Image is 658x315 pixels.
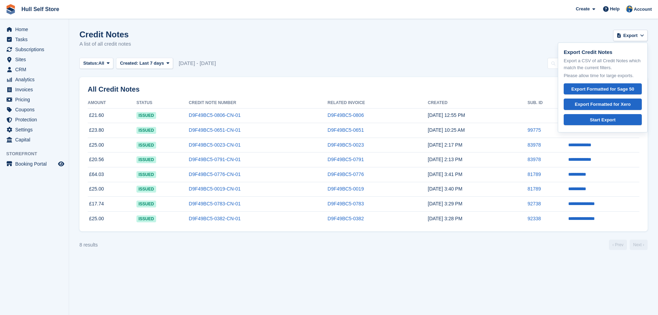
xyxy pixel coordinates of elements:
a: Export Formatted for Sage 50 [564,83,642,95]
a: Preview store [57,160,65,168]
div: 8 results [79,241,98,249]
a: Hull Self Store [19,3,62,15]
time: 2025-09-16 11:55:06 UTC [428,112,465,118]
div: Export Formatted for Xero [570,101,636,108]
span: issued [136,142,156,149]
a: D9F49BC5-0783-CN-01 [189,201,241,206]
td: £25.00 [88,182,136,197]
a: menu [3,85,65,94]
nav: Page [608,240,649,250]
a: 81789 [527,186,541,192]
span: Booking Portal [15,159,57,169]
td: £25.00 [88,138,136,152]
img: stora-icon-8386f47178a22dfd0bd8f6a31ec36ba5ce8667c1dd55bd0f319d3a0aa187defe.svg [6,4,16,15]
a: Export Formatted for Xero [564,99,642,110]
td: £17.74 [88,197,136,212]
img: Hull Self Store [626,6,633,12]
td: £20.56 [88,152,136,167]
span: issued [136,171,156,178]
a: D9F49BC5-0783 [327,201,364,206]
th: Created [428,98,528,109]
a: 83978 [527,142,541,148]
a: 99775 [527,127,541,133]
time: 2025-09-12 14:28:21 UTC [428,216,462,221]
a: D9F49BC5-0382-CN-01 [189,216,241,221]
button: Status: All [79,58,113,69]
time: 2025-09-15 13:13:45 UTC [428,157,462,162]
span: issued [136,186,156,193]
time: 2025-09-15 13:17:09 UTC [428,142,462,148]
td: £64.03 [88,167,136,182]
h2: All Credit Notes [88,85,639,93]
p: Export a CSV of all Credit Notes which match the current filters. [564,57,642,71]
a: 92338 [527,216,541,221]
time: 2025-09-16 09:25:41 UTC [428,127,465,133]
time: 2025-09-12 14:29:11 UTC [428,201,462,206]
span: [DATE] - [DATE] [179,59,216,67]
a: 81789 [527,172,541,177]
span: issued [136,112,156,119]
td: £23.80 [88,123,136,138]
span: issued [136,215,156,222]
a: D9F49BC5-0806-CN-01 [189,112,241,118]
span: Tasks [15,35,57,44]
span: Created: [120,61,138,66]
th: Related Invoice [327,98,428,109]
th: Credit Note Number [189,98,328,109]
a: menu [3,35,65,44]
a: D9F49BC5-0776-CN-01 [189,172,241,177]
div: Export Formatted for Sage 50 [570,86,636,93]
span: Export [623,32,638,39]
a: menu [3,159,65,169]
a: menu [3,115,65,124]
a: menu [3,55,65,64]
a: menu [3,25,65,34]
button: Export [613,30,648,41]
span: Storefront [6,150,69,157]
a: D9F49BC5-0651-CN-01 [189,127,241,133]
span: Create [576,6,590,12]
a: menu [3,75,65,84]
span: Pricing [15,95,57,104]
span: All [98,60,104,67]
span: Account [634,6,652,13]
span: Home [15,25,57,34]
a: D9F49BC5-0806 [327,112,364,118]
time: 2025-09-12 14:41:32 UTC [428,172,462,177]
a: D9F49BC5-0019-CN-01 [189,186,241,192]
span: issued [136,127,156,134]
span: Last 7 days [140,61,164,66]
a: D9F49BC5-0019 [327,186,364,192]
td: £21.60 [88,108,136,123]
th: Amount [88,98,136,109]
th: Status [136,98,189,109]
p: A list of all credit notes [79,40,131,48]
a: 83978 [527,157,541,162]
time: 2025-09-12 14:40:08 UTC [428,186,462,192]
a: D9F49BC5-0791 [327,157,364,162]
a: menu [3,125,65,135]
p: Export Credit Notes [564,48,642,56]
a: D9F49BC5-0651 [327,127,364,133]
a: Start Export [564,114,642,126]
a: menu [3,135,65,145]
a: D9F49BC5-0023-CN-01 [189,142,241,148]
div: Start Export [570,117,636,123]
a: menu [3,65,65,74]
a: Next [630,240,648,250]
button: Created: Last 7 days [116,58,173,69]
span: Sites [15,55,57,64]
span: Coupons [15,105,57,114]
td: £25.00 [88,211,136,226]
span: CRM [15,65,57,74]
a: D9F49BC5-0023 [327,142,364,148]
span: Help [610,6,620,12]
span: Settings [15,125,57,135]
a: D9F49BC5-0791-CN-01 [189,157,241,162]
span: Status: [83,60,98,67]
a: menu [3,45,65,54]
span: Analytics [15,75,57,84]
p: Please allow time for large exports. [564,72,642,79]
a: Previous [609,240,627,250]
span: issued [136,201,156,207]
